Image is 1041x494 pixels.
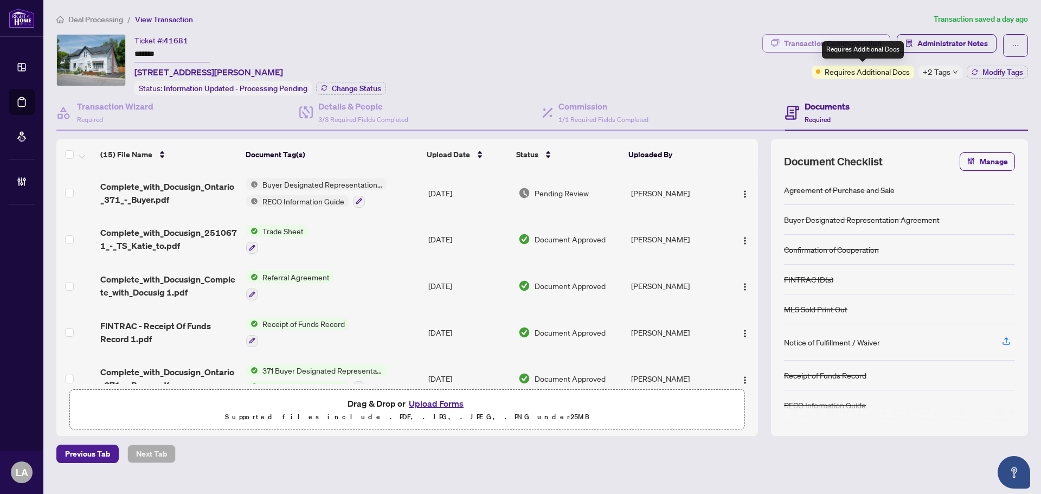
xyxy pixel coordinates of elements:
span: Modify Tags [982,68,1023,76]
button: Logo [736,184,754,202]
span: RECO Information Guide [258,195,349,207]
span: Referral Agreement [258,271,334,283]
span: Complete_with_Docusign_Ontario_371_-_Buyer.pdf [100,180,237,206]
span: Required [805,116,831,124]
button: Status IconReceipt of Funds Record [246,318,349,347]
button: Logo [736,230,754,248]
span: Drag & Drop or [348,396,467,410]
img: Status Icon [246,381,258,393]
th: Status [512,139,624,170]
span: FINTRAC - Receipt Of Funds Record 1.pdf [100,319,237,345]
span: Requires Additional Docs [825,66,910,78]
span: Change Status [332,85,381,92]
span: solution [905,40,913,47]
td: [DATE] [424,356,514,402]
p: Supported files include .PDF, .JPG, .JPEG, .PNG under 25 MB [76,410,738,424]
span: 41681 [164,36,188,46]
img: Status Icon [246,271,258,283]
h4: Transaction Wizard [77,100,153,113]
div: Ticket #: [134,34,188,47]
img: Document Status [518,373,530,384]
img: Document Status [518,326,530,338]
button: Status IconTrade Sheet [246,225,308,254]
span: Document Approved [535,326,606,338]
h4: Details & People [318,100,408,113]
span: View Transaction [135,15,193,24]
button: Upload Forms [406,396,467,410]
span: Drag & Drop orUpload FormsSupported files include .PDF, .JPG, .JPEG, .PNG under25MB [70,390,744,430]
span: LA [16,465,28,480]
span: RECO Information Guide [258,381,349,393]
span: Previous Tab [65,445,110,463]
img: Logo [741,190,749,198]
span: 1/1 Required Fields Completed [558,116,648,124]
td: [PERSON_NAME] [627,170,726,216]
h4: Documents [805,100,850,113]
span: 3/3 Required Fields Completed [318,116,408,124]
img: Status Icon [246,178,258,190]
img: Document Status [518,233,530,245]
button: Modify Tags [967,66,1028,79]
td: [PERSON_NAME] [627,356,726,402]
span: Pending Review [535,187,589,199]
span: Status [516,149,538,161]
span: Receipt of Funds Record [258,318,349,330]
button: Status IconReferral Agreement [246,271,334,300]
td: [DATE] [424,309,514,356]
div: RECO Information Guide [784,399,866,411]
div: Notice of Fulfillment / Waiver [784,336,880,348]
button: Logo [736,277,754,294]
button: Transaction Communication [762,34,890,53]
button: Previous Tab [56,445,119,463]
img: Status Icon [246,318,258,330]
img: Logo [741,329,749,338]
div: MLS Sold Print Out [784,303,847,315]
button: Open asap [998,456,1030,489]
img: Document Status [518,280,530,292]
th: Upload Date [422,139,512,170]
span: Complete_with_Docusign_Ontario_371_-_Buyer.pdf [100,365,237,392]
button: Status IconBuyer Designated Representation AgreementStatus IconRECO Information Guide [246,178,387,208]
span: Required [77,116,103,124]
td: [DATE] [424,262,514,309]
button: Administrator Notes [897,34,997,53]
span: Complete_with_Docusign_2510671_-_TS_Katie_to.pdf [100,226,237,252]
th: Uploaded By [624,139,723,170]
button: Status Icon371 Buyer Designated Representation Agreement - Authority for Purchase or LeaseStatus ... [246,364,387,394]
span: Deal Processing [68,15,123,24]
div: Agreement of Purchase and Sale [784,184,895,196]
span: [STREET_ADDRESS][PERSON_NAME] [134,66,283,79]
img: Status Icon [246,364,258,376]
span: Information Updated - Processing Pending [164,84,307,93]
span: 371 Buyer Designated Representation Agreement - Authority for Purchase or Lease [258,364,387,376]
div: Confirmation of Cooperation [784,243,879,255]
td: [DATE] [424,170,514,216]
button: Change Status [316,82,386,95]
img: Status Icon [246,225,258,237]
article: Transaction saved a day ago [934,13,1028,25]
div: Status: [134,81,312,95]
td: [PERSON_NAME] [627,309,726,356]
span: Manage [980,153,1008,170]
img: IMG-X12228416_1.jpg [57,35,125,86]
button: Manage [960,152,1015,171]
span: Upload Date [427,149,470,161]
li: / [127,13,131,25]
div: Transaction Communication [784,35,882,52]
span: Administrator Notes [917,35,988,52]
div: Receipt of Funds Record [784,369,866,381]
img: Logo [741,376,749,384]
span: Trade Sheet [258,225,308,237]
span: Document Checklist [784,154,883,169]
td: [PERSON_NAME] [627,262,726,309]
span: Buyer Designated Representation Agreement [258,178,387,190]
span: +2 Tags [923,66,950,78]
img: Status Icon [246,195,258,207]
td: [PERSON_NAME] [627,216,726,263]
span: Document Approved [535,373,606,384]
img: logo [9,8,35,28]
span: Document Approved [535,280,606,292]
span: Complete_with_Docusign_Complete_with_Docusig 1.pdf [100,273,237,299]
img: Logo [741,283,749,291]
td: [DATE] [424,216,514,263]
